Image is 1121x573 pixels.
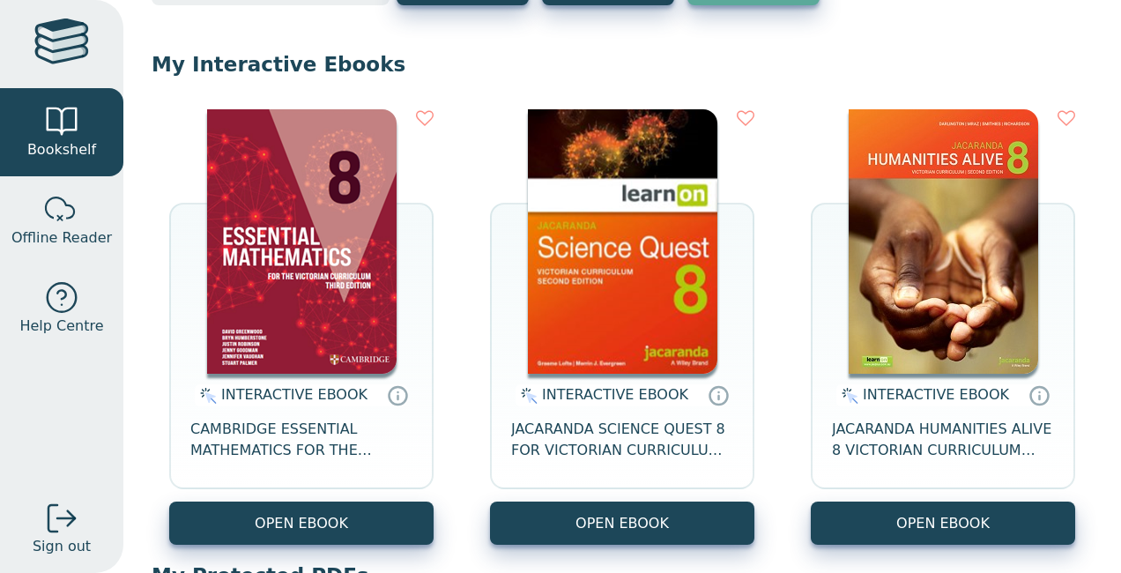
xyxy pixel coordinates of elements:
button: OPEN EBOOK [811,502,1075,545]
span: Offline Reader [11,227,112,249]
img: bedfc1f2-ad15-45fb-9889-51f3863b3b8f.png [207,109,397,374]
span: Sign out [33,536,91,557]
button: OPEN EBOOK [169,502,434,545]
img: interactive.svg [836,385,858,406]
a: Interactive eBooks are accessed online via the publisher’s portal. They contain interactive resou... [708,384,729,406]
img: fffb2005-5288-ea11-a992-0272d098c78b.png [528,109,717,374]
span: Bookshelf [27,139,96,160]
a: Interactive eBooks are accessed online via the publisher’s portal. They contain interactive resou... [387,384,408,406]
span: JACARANDA SCIENCE QUEST 8 FOR VICTORIAN CURRICULUM LEARNON 2E EBOOK [511,419,733,461]
span: CAMBRIDGE ESSENTIAL MATHEMATICS FOR THE VICTORIAN CURRICULUM YEAR 8 EBOOK 3E [190,419,412,461]
img: bee2d5d4-7b91-e911-a97e-0272d098c78b.jpg [849,109,1038,374]
p: My Interactive Ebooks [152,51,1093,78]
span: JACARANDA HUMANITIES ALIVE 8 VICTORIAN CURRICULUM LEARNON EBOOK 2E [832,419,1054,461]
button: OPEN EBOOK [490,502,754,545]
a: Interactive eBooks are accessed online via the publisher’s portal. They contain interactive resou... [1028,384,1050,406]
span: INTERACTIVE EBOOK [863,386,1009,403]
img: interactive.svg [516,385,538,406]
span: Help Centre [19,316,103,337]
img: interactive.svg [195,385,217,406]
span: INTERACTIVE EBOOK [221,386,367,403]
span: INTERACTIVE EBOOK [542,386,688,403]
